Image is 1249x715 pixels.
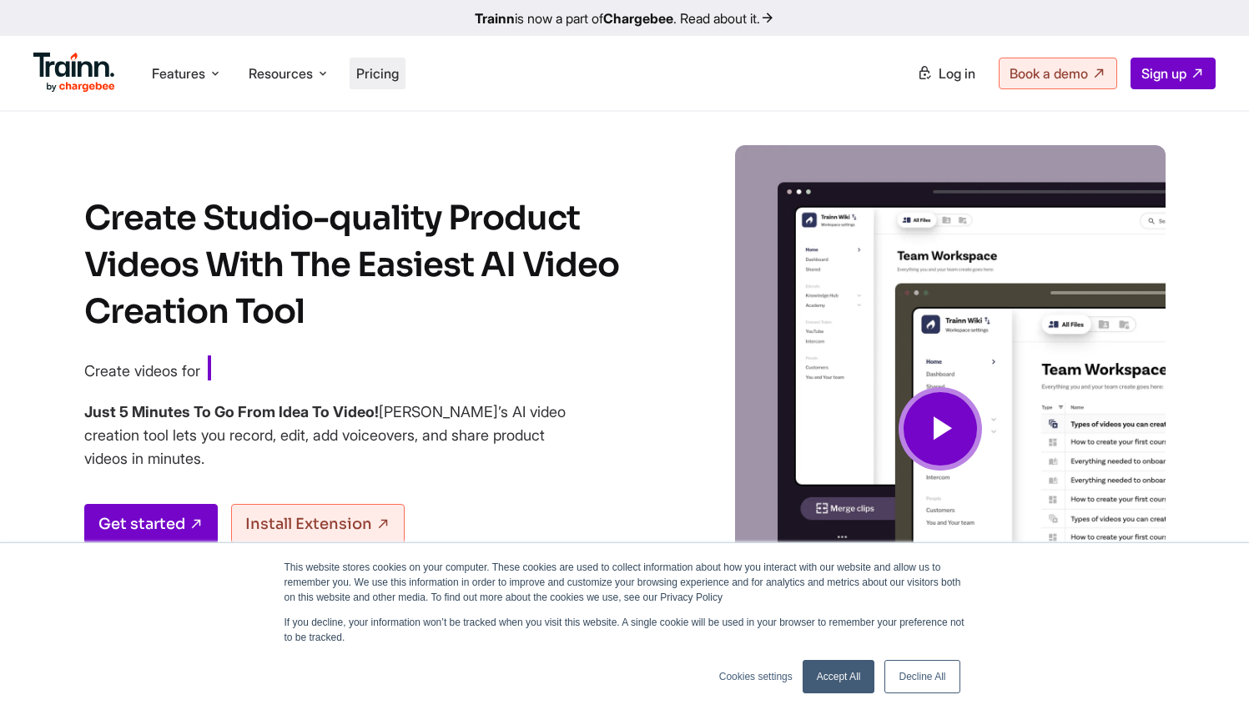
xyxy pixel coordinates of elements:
[1010,65,1088,82] span: Book a demo
[939,65,975,82] span: Log in
[1141,65,1186,82] span: Sign up
[33,53,115,93] img: Trainn Logo
[884,660,959,693] a: Decline All
[84,403,379,420] b: Just 5 Minutes To Go From Idea To Video!
[1131,58,1216,89] a: Sign up
[84,195,652,335] h1: Create Studio-quality Product Videos With The Easiest AI Video Creation Tool
[999,58,1117,89] a: Book a demo
[719,669,793,684] a: Cookies settings
[356,65,399,82] a: Pricing
[84,504,218,544] a: Get started
[603,10,673,27] b: Chargebee
[803,660,875,693] a: Accept All
[84,400,568,471] h4: [PERSON_NAME]’s AI video creation tool lets you record, edit, add voiceovers, and share product v...
[152,64,205,83] span: Features
[475,10,515,27] b: Trainn
[285,615,965,645] p: If you decline, your information won’t be tracked when you visit this website. A single cookie wi...
[84,362,200,380] span: Create videos for
[285,560,965,605] p: This website stores cookies on your computer. These cookies are used to collect information about...
[208,355,415,384] span: Customer Support
[907,58,985,88] a: Log in
[715,145,1166,712] img: Video creation | Trainn
[231,504,405,544] a: Install Extension
[249,64,313,83] span: Resources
